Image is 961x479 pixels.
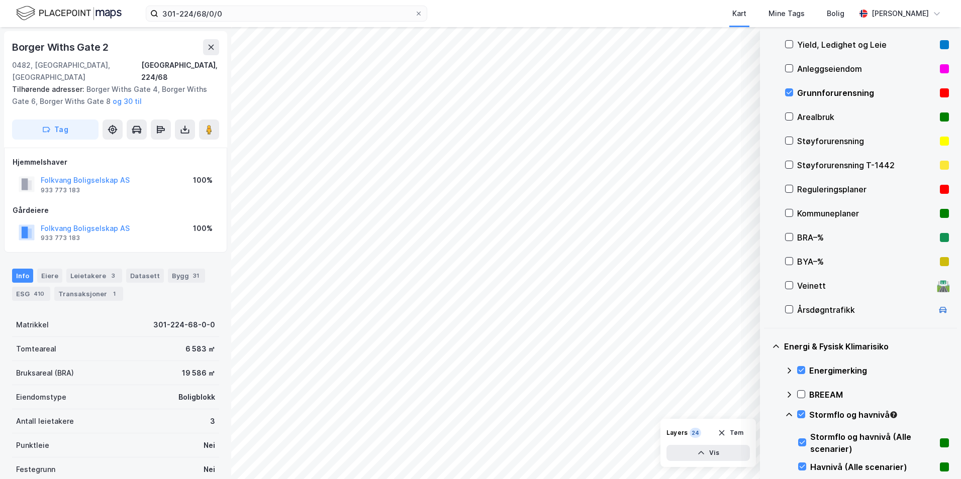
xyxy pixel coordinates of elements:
[827,8,844,20] div: Bolig
[690,428,701,438] div: 24
[66,269,122,283] div: Leietakere
[16,5,122,22] img: logo.f888ab2527a4732fd821a326f86c7f29.svg
[797,159,936,171] div: Støyforurensning T-1442
[666,429,688,437] div: Layers
[797,135,936,147] div: Støyforurensning
[193,222,213,234] div: 100%
[37,269,62,283] div: Eiere
[178,391,215,403] div: Boligblokk
[911,431,961,479] iframe: Chat Widget
[210,415,215,427] div: 3
[784,340,949,352] div: Energi & Fysisk Klimarisiko
[732,8,746,20] div: Kart
[889,410,898,419] div: Tooltip anchor
[16,463,55,475] div: Festegrunn
[797,39,936,51] div: Yield, Ledighet og Leie
[126,269,164,283] div: Datasett
[810,461,936,473] div: Havnivå (Alle scenarier)
[13,204,219,216] div: Gårdeiere
[191,271,201,281] div: 31
[809,389,949,401] div: BREEAM
[108,271,118,281] div: 3
[12,287,50,301] div: ESG
[12,269,33,283] div: Info
[32,289,46,299] div: 410
[12,83,211,107] div: Borger Withs Gate 4, Borger Withs Gate 6, Borger Withs Gate 8
[797,111,936,123] div: Arealbruk
[797,256,936,268] div: BYA–%
[12,119,99,140] button: Tag
[141,59,219,83] div: [GEOGRAPHIC_DATA], 224/68
[12,85,86,93] span: Tilhørende adresser:
[797,231,936,244] div: BRA–%
[797,304,933,316] div: Årsdøgntrafikk
[16,415,74,427] div: Antall leietakere
[768,8,805,20] div: Mine Tags
[158,6,415,21] input: Søk på adresse, matrikkel, gårdeiere, leietakere eller personer
[711,425,750,441] button: Tøm
[41,234,80,242] div: 933 773 183
[809,365,949,377] div: Energimerking
[797,87,936,99] div: Grunnforurensning
[797,183,936,195] div: Reguleringsplaner
[204,439,215,451] div: Nei
[41,186,80,194] div: 933 773 183
[797,280,933,292] div: Veinett
[193,174,213,186] div: 100%
[153,319,215,331] div: 301-224-68-0-0
[12,39,111,55] div: Borger Withs Gate 2
[797,207,936,219] div: Kommuneplaner
[13,156,219,168] div: Hjemmelshaver
[666,445,750,461] button: Vis
[16,343,56,355] div: Tomteareal
[809,409,949,421] div: Stormflo og havnivå
[797,63,936,75] div: Anleggseiendom
[936,279,950,292] div: 🛣️
[109,289,119,299] div: 1
[16,367,74,379] div: Bruksareal (BRA)
[182,367,215,379] div: 19 586 ㎡
[16,319,49,331] div: Matrikkel
[872,8,929,20] div: [PERSON_NAME]
[12,59,141,83] div: 0482, [GEOGRAPHIC_DATA], [GEOGRAPHIC_DATA]
[54,287,123,301] div: Transaksjoner
[185,343,215,355] div: 6 583 ㎡
[810,431,936,455] div: Stormflo og havnivå (Alle scenarier)
[168,269,205,283] div: Bygg
[16,391,66,403] div: Eiendomstype
[204,463,215,475] div: Nei
[16,439,49,451] div: Punktleie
